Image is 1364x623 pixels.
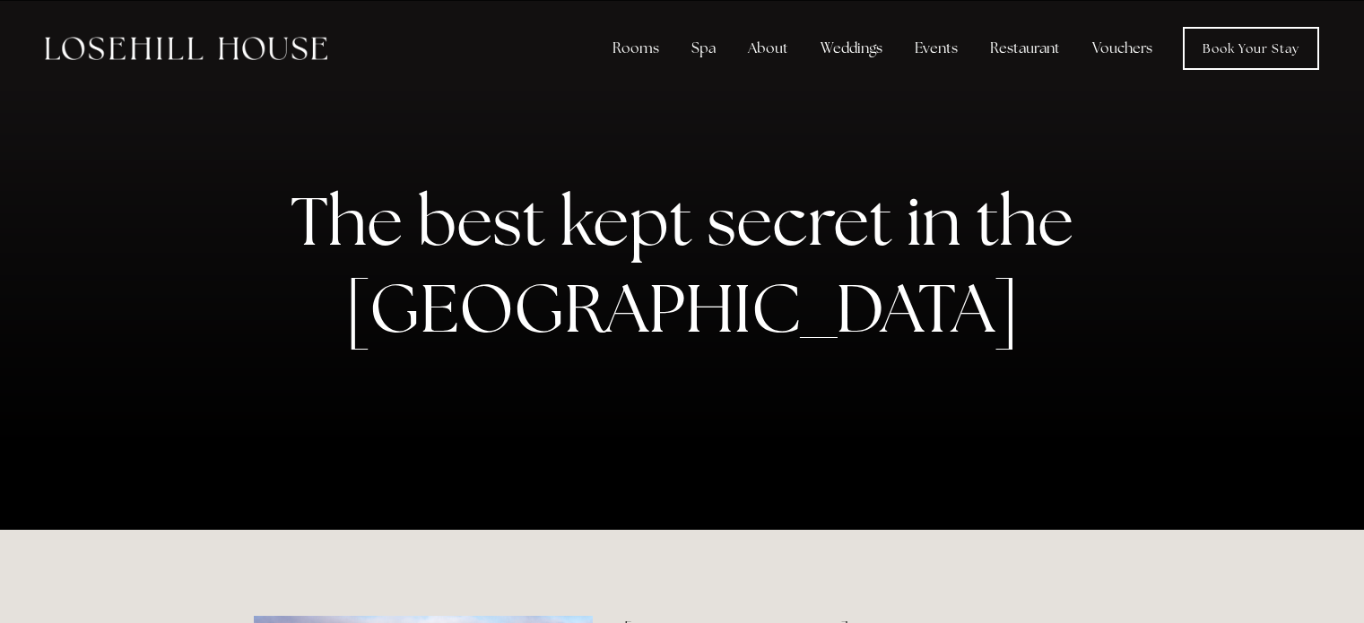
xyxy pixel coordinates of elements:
div: About [734,30,803,66]
img: Losehill House [45,37,327,60]
strong: The best kept secret in the [GEOGRAPHIC_DATA] [291,177,1088,352]
div: Events [900,30,972,66]
a: Vouchers [1078,30,1167,66]
div: Weddings [806,30,897,66]
a: Book Your Stay [1183,27,1319,70]
div: Spa [677,30,730,66]
div: Restaurant [976,30,1074,66]
div: Rooms [598,30,673,66]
